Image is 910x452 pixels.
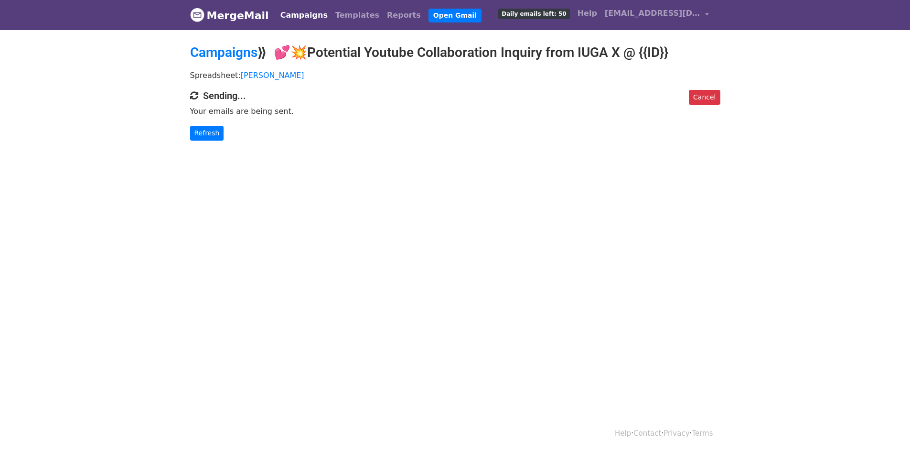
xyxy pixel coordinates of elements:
[664,429,689,438] a: Privacy
[277,6,332,25] a: Campaigns
[605,8,700,19] span: [EMAIL_ADDRESS][DOMAIN_NAME]
[615,429,631,438] a: Help
[601,4,713,26] a: [EMAIL_ADDRESS][DOMAIN_NAME]
[190,5,269,25] a: MergeMail
[383,6,425,25] a: Reports
[241,71,304,80] a: [PERSON_NAME]
[190,126,224,141] a: Refresh
[190,8,204,22] img: MergeMail logo
[190,90,720,101] h4: Sending...
[574,4,601,23] a: Help
[332,6,383,25] a: Templates
[190,106,720,116] p: Your emails are being sent.
[190,70,720,80] p: Spreadsheet:
[692,429,713,438] a: Terms
[428,9,482,22] a: Open Gmail
[190,44,257,60] a: Campaigns
[190,44,720,61] h2: ⟫ 💕💥Potential Youtube Collaboration Inquiry from IUGA X @ {{ID}}
[633,429,661,438] a: Contact
[494,4,573,23] a: Daily emails left: 50
[498,9,569,19] span: Daily emails left: 50
[689,90,720,105] a: Cancel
